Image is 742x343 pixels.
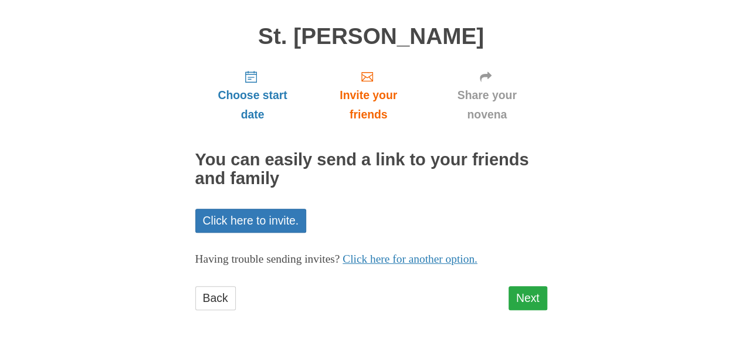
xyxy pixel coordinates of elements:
a: Choose start date [195,60,310,130]
a: Click here to invite. [195,209,307,233]
h1: St. [PERSON_NAME] [195,24,547,49]
span: Having trouble sending invites? [195,253,340,265]
a: Back [195,286,236,310]
span: Invite your friends [321,86,415,124]
a: Click here for another option. [343,253,477,265]
h2: You can easily send a link to your friends and family [195,151,547,188]
a: Share your novena [427,60,547,130]
a: Invite your friends [310,60,426,130]
span: Share your novena [439,86,536,124]
a: Next [509,286,547,310]
span: Choose start date [207,86,299,124]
